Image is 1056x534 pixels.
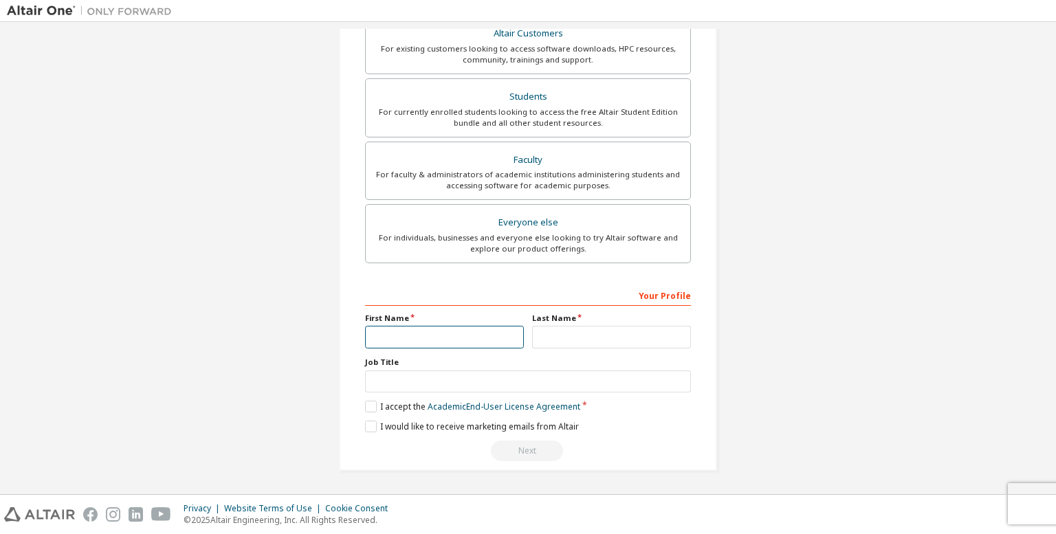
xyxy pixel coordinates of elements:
[532,313,691,324] label: Last Name
[325,503,396,514] div: Cookie Consent
[129,507,143,522] img: linkedin.svg
[374,43,682,65] div: For existing customers looking to access software downloads, HPC resources, community, trainings ...
[374,87,682,107] div: Students
[7,4,179,18] img: Altair One
[224,503,325,514] div: Website Terms of Use
[374,24,682,43] div: Altair Customers
[365,441,691,461] div: Read and acccept EULA to continue
[365,357,691,368] label: Job Title
[184,503,224,514] div: Privacy
[365,284,691,306] div: Your Profile
[365,313,524,324] label: First Name
[184,514,396,526] p: © 2025 Altair Engineering, Inc. All Rights Reserved.
[83,507,98,522] img: facebook.svg
[151,507,171,522] img: youtube.svg
[4,507,75,522] img: altair_logo.svg
[374,213,682,232] div: Everyone else
[374,232,682,254] div: For individuals, businesses and everyone else looking to try Altair software and explore our prod...
[106,507,120,522] img: instagram.svg
[365,421,579,432] label: I would like to receive marketing emails from Altair
[374,151,682,170] div: Faculty
[365,401,580,412] label: I accept the
[374,107,682,129] div: For currently enrolled students looking to access the free Altair Student Edition bundle and all ...
[428,401,580,412] a: Academic End-User License Agreement
[374,169,682,191] div: For faculty & administrators of academic institutions administering students and accessing softwa...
